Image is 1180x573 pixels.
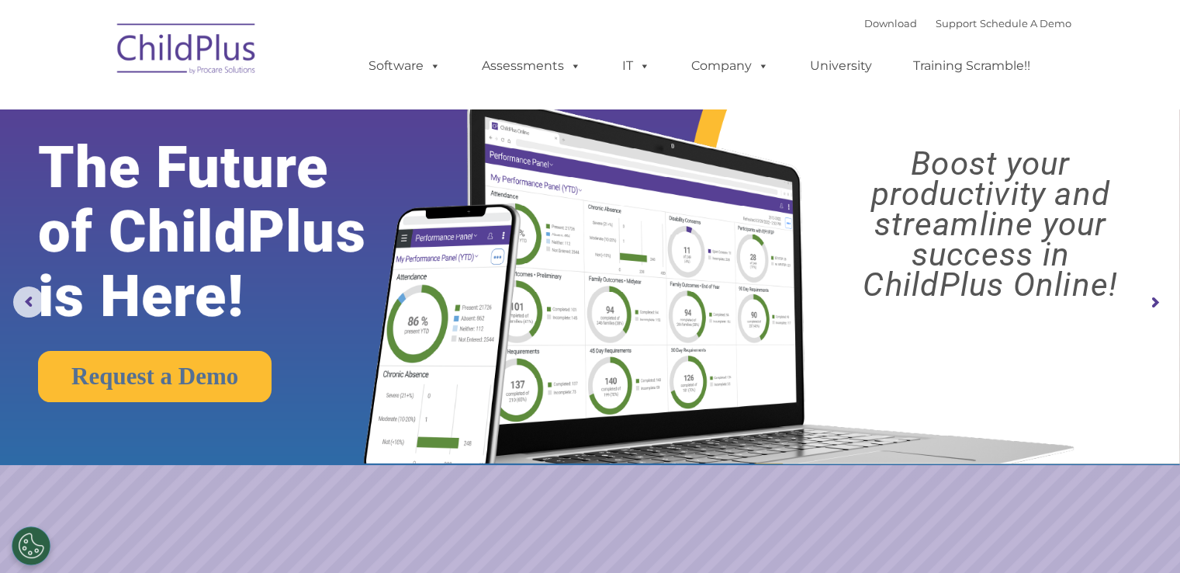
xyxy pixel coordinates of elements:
[815,148,1165,300] rs-layer: Boost your productivity and streamline your success in ChildPlus Online!
[38,351,272,402] a: Request a Demo
[216,102,263,114] span: Last name
[353,50,456,82] a: Software
[676,50,784,82] a: Company
[38,135,415,328] rs-layer: The Future of ChildPlus is Here!
[898,50,1046,82] a: Training Scramble!!
[12,526,50,565] button: Cookies Settings
[216,166,282,178] span: Phone number
[864,17,917,30] a: Download
[864,17,1071,30] font: |
[936,17,977,30] a: Support
[794,50,888,82] a: University
[607,50,666,82] a: IT
[109,12,265,90] img: ChildPlus by Procare Solutions
[466,50,597,82] a: Assessments
[980,17,1071,30] a: Schedule A Demo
